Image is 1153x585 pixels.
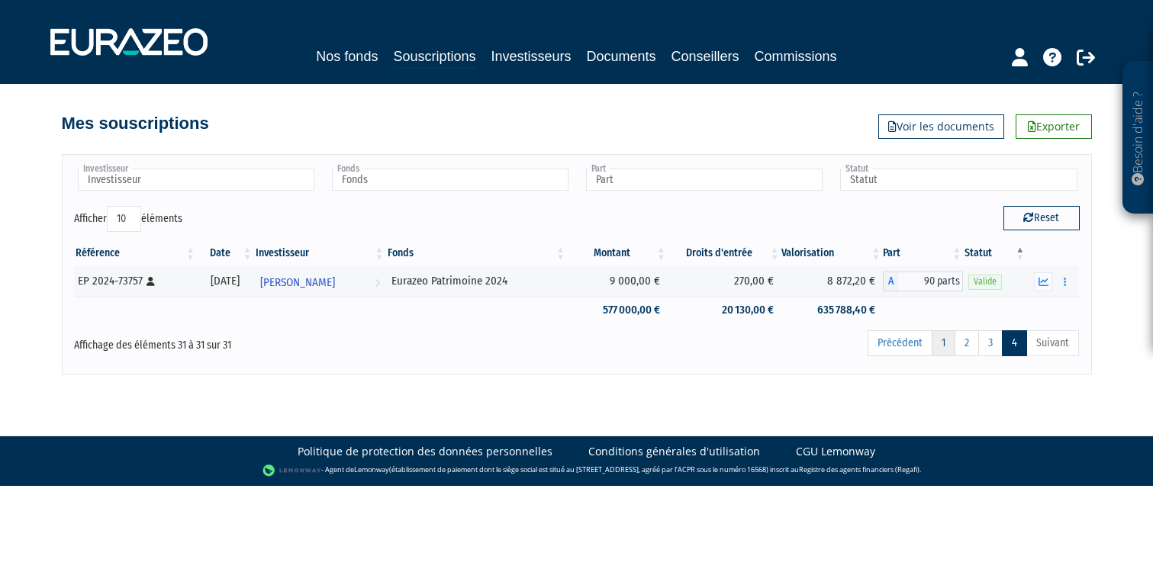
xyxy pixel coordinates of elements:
a: 4 [1002,330,1027,356]
th: Référence : activer pour trier la colonne par ordre croissant [74,240,198,266]
a: Documents [587,46,656,67]
th: Statut : activer pour trier la colonne par ordre d&eacute;croissant [963,240,1026,266]
a: Voir les documents [878,114,1004,139]
a: Investisseurs [491,46,571,67]
td: 635 788,40 € [781,297,883,323]
th: Date: activer pour trier la colonne par ordre croissant [197,240,253,266]
td: 20 130,00 € [668,297,781,323]
span: A [883,272,898,291]
td: 9 000,00 € [567,266,668,297]
label: Afficher éléments [74,206,182,232]
div: A - Eurazeo Patrimoine 2024 [883,272,964,291]
span: Valide [968,275,1002,289]
a: Souscriptions [393,46,475,69]
button: Reset [1003,206,1080,230]
a: Conditions générales d'utilisation [588,444,760,459]
a: Conseillers [672,46,739,67]
div: [DATE] [202,273,248,289]
a: Nos fonds [316,46,378,67]
img: 1732889491-logotype_eurazeo_blanc_rvb.png [50,28,208,56]
select: Afficheréléments [107,206,141,232]
span: [PERSON_NAME] [260,268,335,297]
td: 8 872,20 € [781,266,883,297]
th: Valorisation: activer pour trier la colonne par ordre croissant [781,240,883,266]
a: [PERSON_NAME] [254,266,386,297]
a: Précédent [868,330,932,356]
a: Commissions [755,46,837,67]
td: 577 000,00 € [567,297,668,323]
i: [Français] Personne physique [147,277,155,286]
div: - Agent de (établissement de paiement dont le siège social est situé au [STREET_ADDRESS], agréé p... [15,463,1138,478]
td: 270,00 € [668,266,781,297]
a: 1 [932,330,955,356]
div: EP 2024-73757 [78,273,192,289]
a: Registre des agents financiers (Regafi) [799,464,920,474]
th: Part: activer pour trier la colonne par ordre croissant [883,240,964,266]
a: Politique de protection des données personnelles [298,444,552,459]
th: Droits d'entrée: activer pour trier la colonne par ordre croissant [668,240,781,266]
p: Besoin d'aide ? [1129,69,1147,207]
a: 3 [978,330,1003,356]
a: Lemonway [354,464,389,474]
th: Investisseur: activer pour trier la colonne par ordre croissant [254,240,386,266]
i: Voir l'investisseur [375,268,380,297]
a: 2 [955,330,979,356]
th: Fonds: activer pour trier la colonne par ordre croissant [386,240,567,266]
a: CGU Lemonway [796,444,875,459]
span: 90 parts [898,272,964,291]
div: Eurazeo Patrimoine 2024 [391,273,562,289]
div: Affichage des éléments 31 à 31 sur 31 [74,329,480,353]
a: Exporter [1016,114,1092,139]
th: Montant: activer pour trier la colonne par ordre croissant [567,240,668,266]
h4: Mes souscriptions [62,114,209,133]
img: logo-lemonway.png [262,463,321,478]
